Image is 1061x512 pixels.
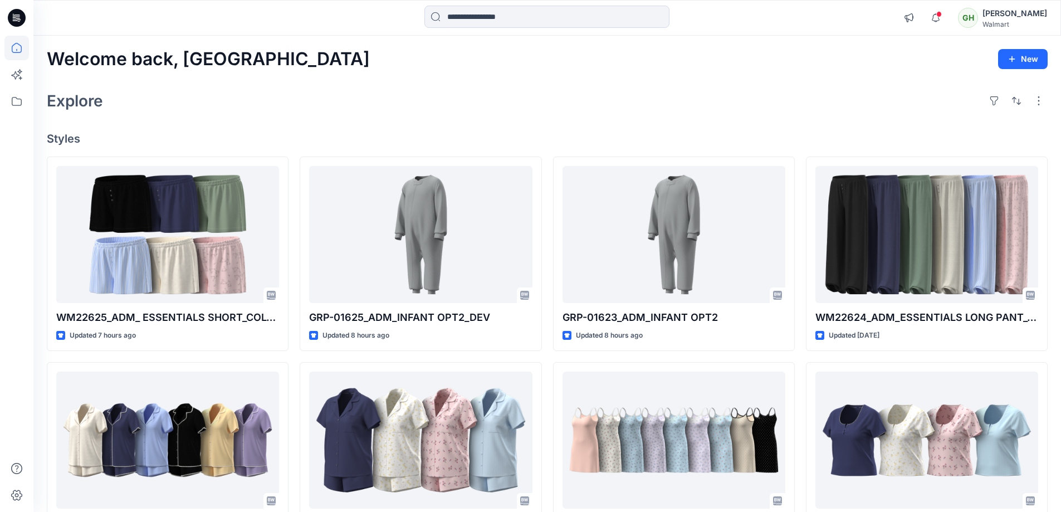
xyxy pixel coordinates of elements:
[563,310,785,325] p: GRP-01623_ADM_INFANT OPT2
[47,49,370,70] h2: Welcome back, [GEOGRAPHIC_DATA]
[309,310,532,325] p: GRP-01625_ADM_INFANT OPT2_DEV
[982,7,1047,20] div: [PERSON_NAME]
[322,330,389,342] p: Updated 8 hours ago
[56,310,279,325] p: WM22625_ADM_ ESSENTIALS SHORT_COLORWAY
[829,330,879,342] p: Updated [DATE]
[982,20,1047,28] div: Walmart
[576,330,643,342] p: Updated 8 hours ago
[56,166,279,304] a: WM22625_ADM_ ESSENTIALS SHORT_COLORWAY
[815,372,1038,509] a: WM22621A_ADM_POINTELLE HENLEY TEE_COLORWAY
[815,166,1038,304] a: WM22624_ADM_ESSENTIALS LONG PANT_COLORWAY
[47,132,1048,145] h4: Styles
[47,92,103,110] h2: Explore
[309,166,532,304] a: GRP-01625_ADM_INFANT OPT2_DEV
[563,166,785,304] a: GRP-01623_ADM_INFANT OPT2
[70,330,136,342] p: Updated 7 hours ago
[958,8,978,28] div: GH
[563,372,785,509] a: WM32604_ADM_POINTELLE SHORT CHEMISE_COLORWAY
[56,372,279,509] a: WM22602_ADM_WHIP STITCH NOTCH PJ_COLORWAY
[815,310,1038,325] p: WM22624_ADM_ESSENTIALS LONG PANT_COLORWAY
[998,49,1048,69] button: New
[309,372,532,509] a: WM22601_ADM_POINTELLE NOTCH SHORTIE_COLORWAY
